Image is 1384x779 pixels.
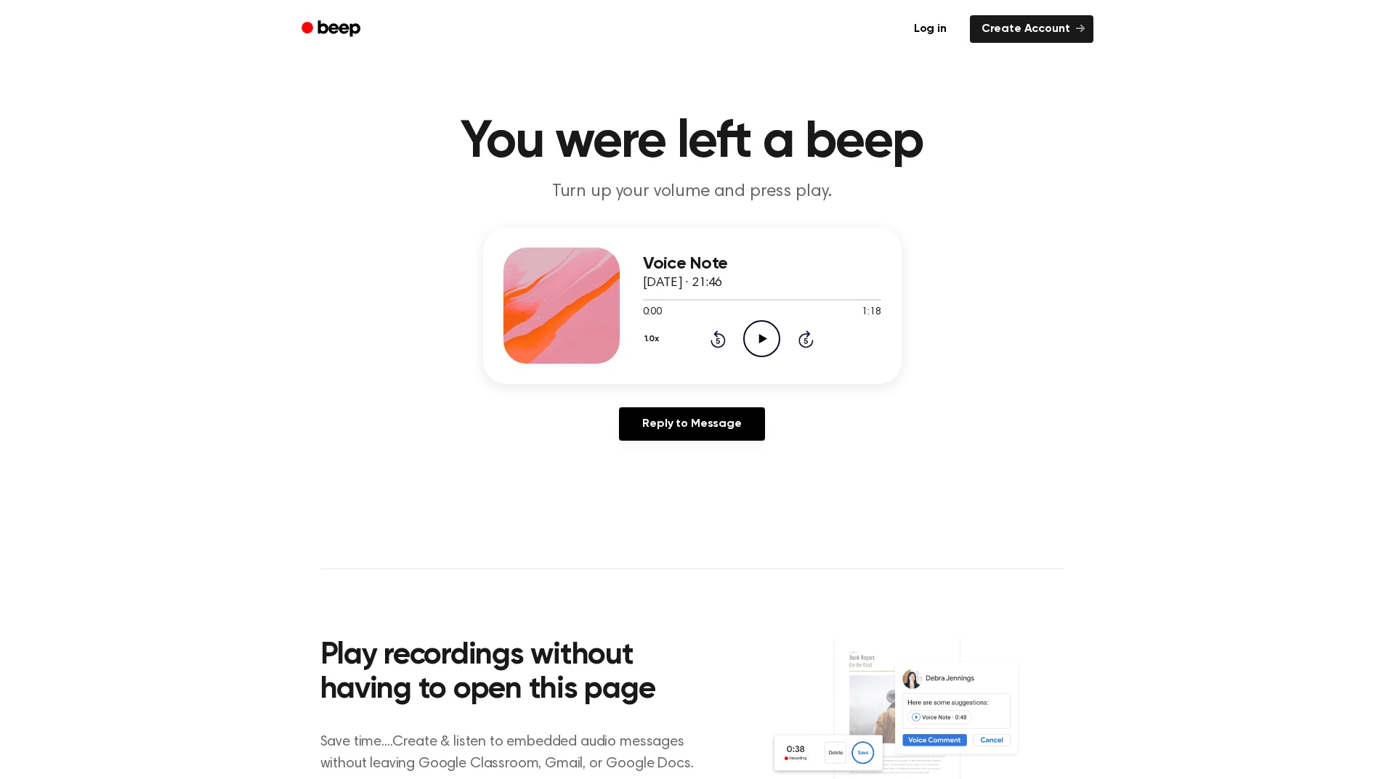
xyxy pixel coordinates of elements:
a: Log in [899,12,961,46]
p: Turn up your volume and press play. [413,180,971,204]
a: Create Account [970,15,1093,43]
a: Reply to Message [619,407,764,441]
span: [DATE] · 21:46 [643,277,723,290]
span: 1:18 [862,305,881,320]
h3: Voice Note [643,254,881,274]
span: 0:00 [643,305,662,320]
a: Beep [291,15,373,44]
button: 1.0x [643,327,665,351]
h1: You were left a beep [320,116,1064,168]
p: Save time....Create & listen to embedded audio messages without leaving Google Classroom, Gmail, ... [320,731,712,775]
h2: Play recordings without having to open this page [320,639,712,708]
